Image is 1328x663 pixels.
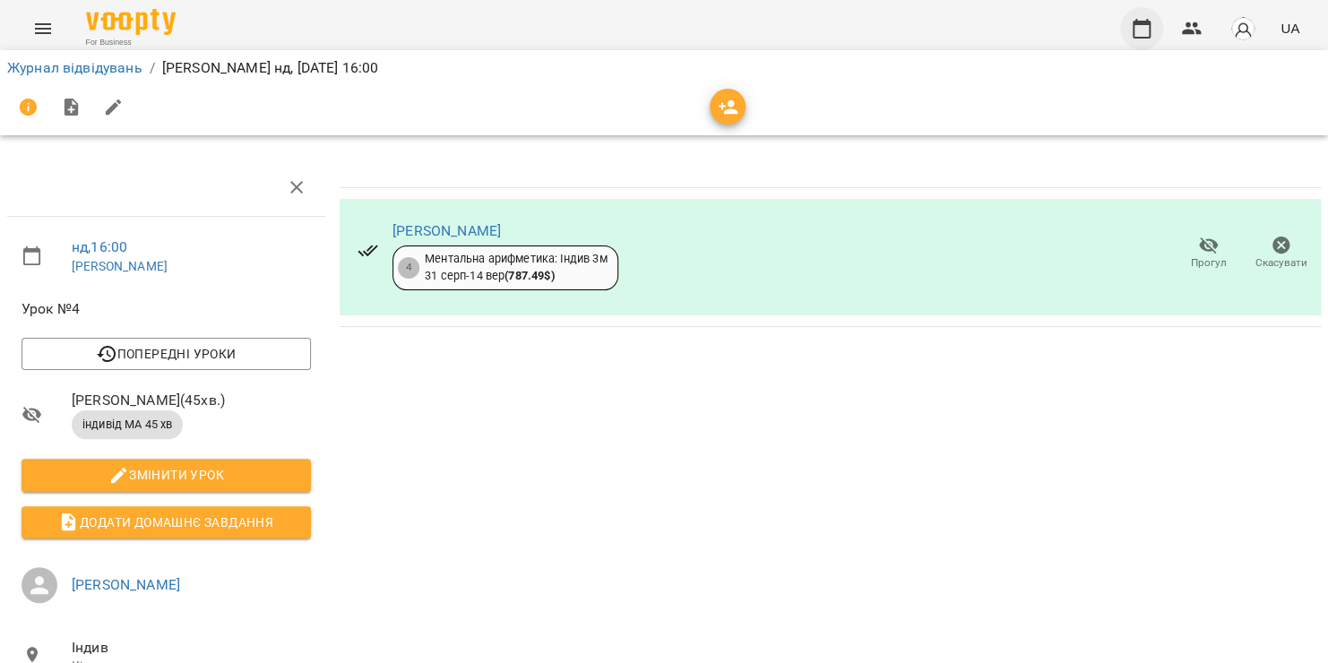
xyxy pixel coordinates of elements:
[162,57,378,79] p: [PERSON_NAME] нд, [DATE] 16:00
[72,390,311,411] span: [PERSON_NAME] ( 45 хв. )
[36,343,297,365] span: Попередні уроки
[22,7,65,50] button: Menu
[1245,228,1317,279] button: Скасувати
[398,257,419,279] div: 4
[504,269,554,282] b: ( 787.49 $ )
[7,57,1321,79] nav: breadcrumb
[72,637,311,659] span: Індив
[1255,255,1307,271] span: Скасувати
[1281,19,1299,38] span: UA
[150,57,155,79] li: /
[22,338,311,370] button: Попередні уроки
[7,59,142,76] a: Журнал відвідувань
[1191,255,1227,271] span: Прогул
[22,298,311,320] span: Урок №4
[86,37,176,48] span: For Business
[86,9,176,35] img: Voopty Logo
[1273,12,1306,45] button: UA
[36,464,297,486] span: Змінити урок
[1230,16,1255,41] img: avatar_s.png
[1172,228,1245,279] button: Прогул
[72,238,127,255] a: нд , 16:00
[22,506,311,538] button: Додати домашнє завдання
[22,459,311,491] button: Змінити урок
[36,512,297,533] span: Додати домашнє завдання
[425,251,607,284] div: Ментальна арифметика: Індив 3м 31 серп - 14 вер
[392,222,501,239] a: [PERSON_NAME]
[72,259,168,273] a: [PERSON_NAME]
[72,576,180,593] a: [PERSON_NAME]
[72,417,183,433] span: індивід МА 45 хв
